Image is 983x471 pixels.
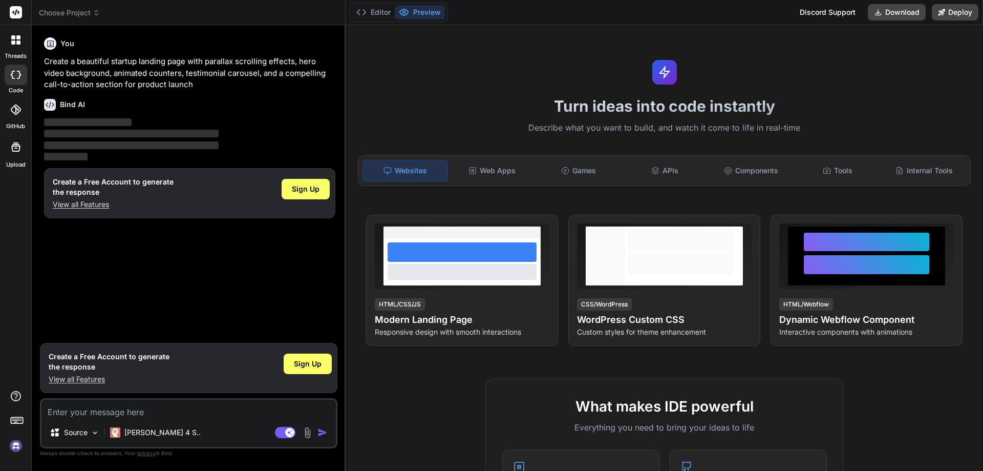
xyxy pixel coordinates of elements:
[39,8,100,18] span: Choose Project
[352,97,977,115] h1: Turn ideas into code instantly
[44,141,219,149] span: ‌
[110,427,120,438] img: Claude 4 Sonnet
[502,396,827,417] h2: What makes IDE powerful
[577,298,632,311] div: CSS/WordPress
[317,427,328,438] img: icon
[882,160,966,181] div: Internal Tools
[577,327,752,337] p: Custom styles for theme enhancement
[6,160,26,169] label: Upload
[44,130,219,137] span: ‌
[868,4,926,21] button: Download
[577,313,752,327] h4: WordPress Custom CSS
[779,313,954,327] h4: Dynamic Webflow Component
[40,448,337,458] p: Always double-check its answers. Your in Bind
[362,160,448,181] div: Websites
[502,421,827,434] p: Everything you need to bring your ideas to life
[794,4,862,21] div: Discord Support
[49,374,169,384] p: View all Features
[352,121,977,135] p: Describe what you want to build, and watch it come to life in real-time
[352,5,395,19] button: Editor
[6,122,25,131] label: GitHub
[7,437,25,455] img: signin
[623,160,707,181] div: APIs
[60,99,85,110] h6: Bind AI
[932,4,978,21] button: Deploy
[375,298,425,311] div: HTML/CSS/JS
[537,160,621,181] div: Games
[44,118,132,126] span: ‌
[137,450,156,456] span: privacy
[302,427,313,439] img: attachment
[292,184,319,194] span: Sign Up
[9,86,23,95] label: code
[375,327,549,337] p: Responsive design with smooth interactions
[44,56,335,91] p: Create a beautiful startup landing page with parallax scrolling effects, hero video background, a...
[375,313,549,327] h4: Modern Landing Page
[779,298,833,311] div: HTML/Webflow
[395,5,445,19] button: Preview
[91,428,99,437] img: Pick Models
[53,177,174,197] h1: Create a Free Account to generate the response
[44,153,88,160] span: ‌
[53,199,174,210] p: View all Features
[49,352,169,372] h1: Create a Free Account to generate the response
[779,327,954,337] p: Interactive components with animations
[5,52,27,60] label: threads
[64,427,88,438] p: Source
[450,160,535,181] div: Web Apps
[60,38,74,49] h6: You
[709,160,794,181] div: Components
[796,160,880,181] div: Tools
[294,359,322,369] span: Sign Up
[124,427,201,438] p: [PERSON_NAME] 4 S..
